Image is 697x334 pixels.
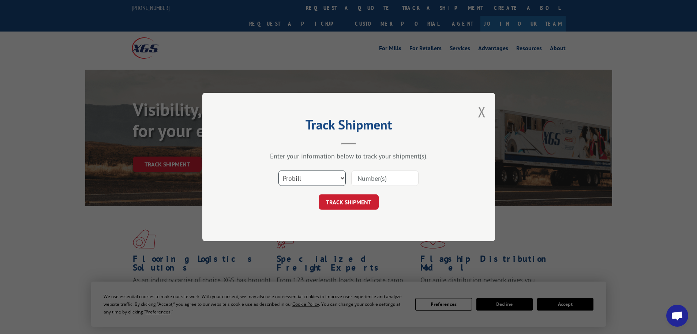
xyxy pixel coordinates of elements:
[239,152,458,160] div: Enter your information below to track your shipment(s).
[478,102,486,121] button: Close modal
[666,305,688,327] div: Open chat
[351,170,419,186] input: Number(s)
[239,120,458,133] h2: Track Shipment
[319,194,379,210] button: TRACK SHIPMENT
